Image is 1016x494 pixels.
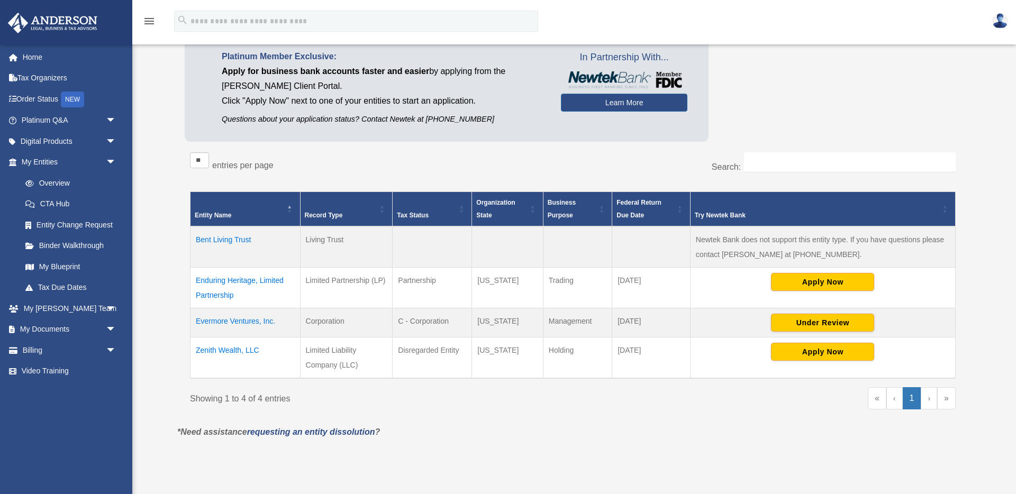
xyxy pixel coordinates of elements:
[690,226,955,268] td: Newtek Bank does not support this entity type. If you have questions please contact [PERSON_NAME]...
[106,340,127,361] span: arrow_drop_down
[472,267,543,308] td: [US_STATE]
[7,68,132,89] a: Tax Organizers
[7,361,132,382] a: Video Training
[195,212,231,219] span: Entity Name
[690,191,955,226] th: Try Newtek Bank : Activate to sort
[7,110,132,131] a: Platinum Q&Aarrow_drop_down
[15,172,122,194] a: Overview
[212,161,274,170] label: entries per page
[921,387,937,409] a: Next
[177,14,188,26] i: search
[300,226,393,268] td: Living Trust
[143,19,156,28] a: menu
[472,308,543,337] td: [US_STATE]
[300,337,393,378] td: Limited Liability Company (LLC)
[106,152,127,173] span: arrow_drop_down
[106,131,127,152] span: arrow_drop_down
[222,113,545,126] p: Questions about your application status? Contact Newtek at [PHONE_NUMBER]
[7,319,132,340] a: My Documentsarrow_drop_down
[548,199,576,219] span: Business Purpose
[247,427,375,436] a: requesting an entity dissolution
[561,49,687,66] span: In Partnership With...
[868,387,886,409] a: First
[7,131,132,152] a: Digital Productsarrow_drop_down
[190,308,301,337] td: Evermore Ventures, Inc.
[190,226,301,268] td: Bent Living Trust
[190,191,301,226] th: Entity Name: Activate to invert sorting
[7,340,132,361] a: Billingarrow_drop_down
[300,308,393,337] td: Corporation
[5,13,101,33] img: Anderson Advisors Platinum Portal
[393,337,472,378] td: Disregarded Entity
[937,387,956,409] a: Last
[543,308,612,337] td: Management
[300,267,393,308] td: Limited Partnership (LP)
[566,71,682,88] img: NewtekBankLogoSM.png
[771,273,874,291] button: Apply Now
[771,314,874,332] button: Under Review
[222,49,545,64] p: Platinum Member Exclusive:
[612,267,691,308] td: [DATE]
[397,212,429,219] span: Tax Status
[543,267,612,308] td: Trading
[543,191,612,226] th: Business Purpose: Activate to sort
[393,267,472,308] td: Partnership
[543,337,612,378] td: Holding
[393,308,472,337] td: C - Corporation
[393,191,472,226] th: Tax Status: Activate to sort
[616,199,661,219] span: Federal Return Due Date
[472,191,543,226] th: Organization State: Activate to sort
[15,277,127,298] a: Tax Due Dates
[222,64,545,94] p: by applying from the [PERSON_NAME] Client Portal.
[612,308,691,337] td: [DATE]
[561,94,687,112] a: Learn More
[106,298,127,319] span: arrow_drop_down
[222,67,429,76] span: Apply for business bank accounts faster and easier
[472,337,543,378] td: [US_STATE]
[190,387,565,406] div: Showing 1 to 4 of 4 entries
[992,13,1008,29] img: User Pic
[61,92,84,107] div: NEW
[7,152,127,173] a: My Entitiesarrow_drop_down
[106,319,127,341] span: arrow_drop_down
[771,343,874,361] button: Apply Now
[143,15,156,28] i: menu
[15,214,127,235] a: Entity Change Request
[15,194,127,215] a: CTA Hub
[7,298,132,319] a: My [PERSON_NAME] Teamarrow_drop_down
[222,94,545,108] p: Click "Apply Now" next to one of your entities to start an application.
[612,337,691,378] td: [DATE]
[190,267,301,308] td: Enduring Heritage, Limited Partnership
[305,212,343,219] span: Record Type
[886,387,903,409] a: Previous
[612,191,691,226] th: Federal Return Due Date: Activate to sort
[300,191,393,226] th: Record Type: Activate to sort
[15,256,127,277] a: My Blueprint
[903,387,921,409] a: 1
[7,88,132,110] a: Order StatusNEW
[7,47,132,68] a: Home
[712,162,741,171] label: Search:
[695,209,939,222] div: Try Newtek Bank
[15,235,127,257] a: Binder Walkthrough
[106,110,127,132] span: arrow_drop_down
[190,337,301,378] td: Zenith Wealth, LLC
[476,199,515,219] span: Organization State
[177,427,380,436] em: *Need assistance ?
